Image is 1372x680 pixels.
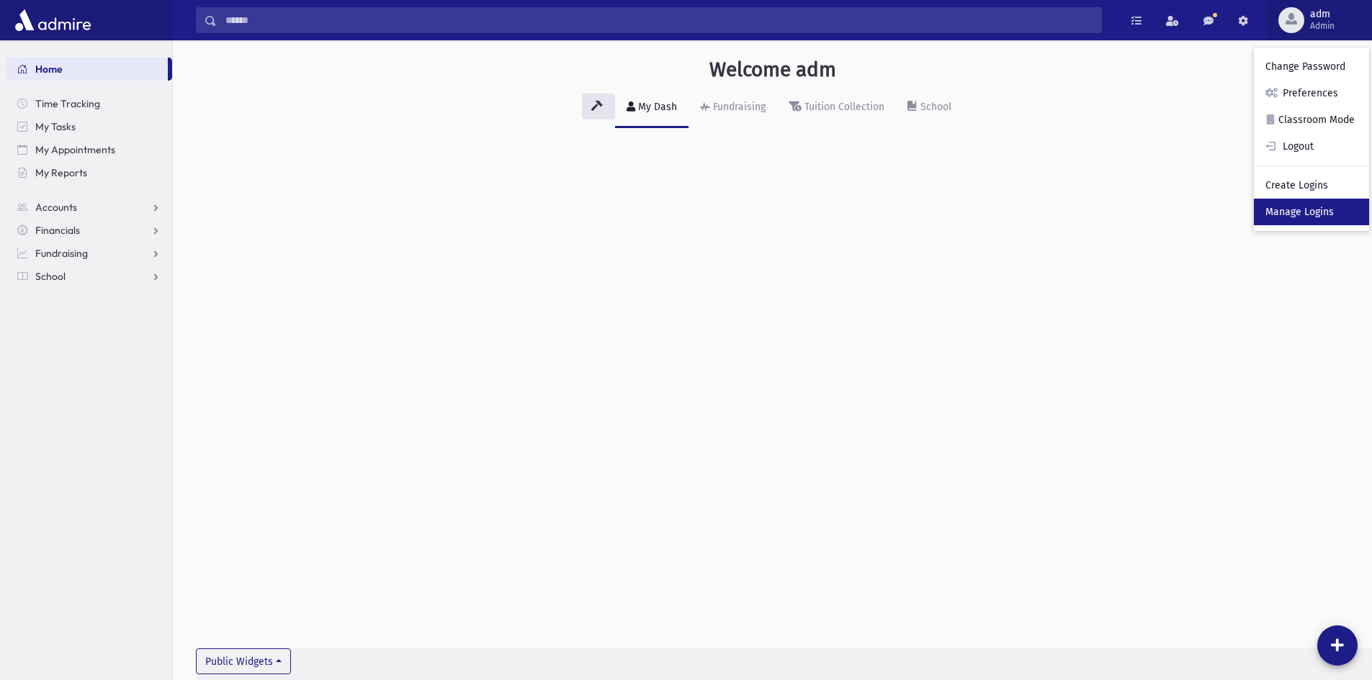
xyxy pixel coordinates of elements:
a: School [6,265,172,288]
span: Time Tracking [35,97,100,110]
span: My Reports [35,166,87,179]
a: Financials [6,219,172,242]
a: Create Logins [1254,172,1369,199]
span: My Appointments [35,143,115,156]
span: School [35,270,66,283]
a: My Dash [615,88,689,128]
input: Search [217,7,1101,33]
a: Manage Logins [1254,199,1369,225]
div: Fundraising [710,101,766,113]
a: Accounts [6,196,172,219]
span: Accounts [35,201,77,214]
a: My Appointments [6,138,172,161]
h3: Welcome adm [709,58,836,82]
a: School [896,88,963,128]
a: Tuition Collection [777,88,896,128]
a: Fundraising [689,88,777,128]
span: Fundraising [35,247,88,260]
a: Fundraising [6,242,172,265]
a: My Tasks [6,115,172,138]
button: Public Widgets [196,648,291,674]
span: Home [35,63,63,76]
span: My Tasks [35,120,76,133]
a: My Reports [6,161,172,184]
div: My Dash [635,101,677,113]
div: Tuition Collection [802,101,884,113]
a: Classroom Mode [1254,106,1369,133]
img: AdmirePro [12,6,94,35]
div: School [918,101,951,113]
a: Change Password [1254,53,1369,80]
a: Time Tracking [6,92,172,115]
a: Logout [1254,133,1369,160]
span: Financials [35,224,80,237]
span: Admin [1310,20,1335,32]
a: Preferences [1254,80,1369,106]
span: adm [1310,9,1335,20]
a: Home [6,58,168,81]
